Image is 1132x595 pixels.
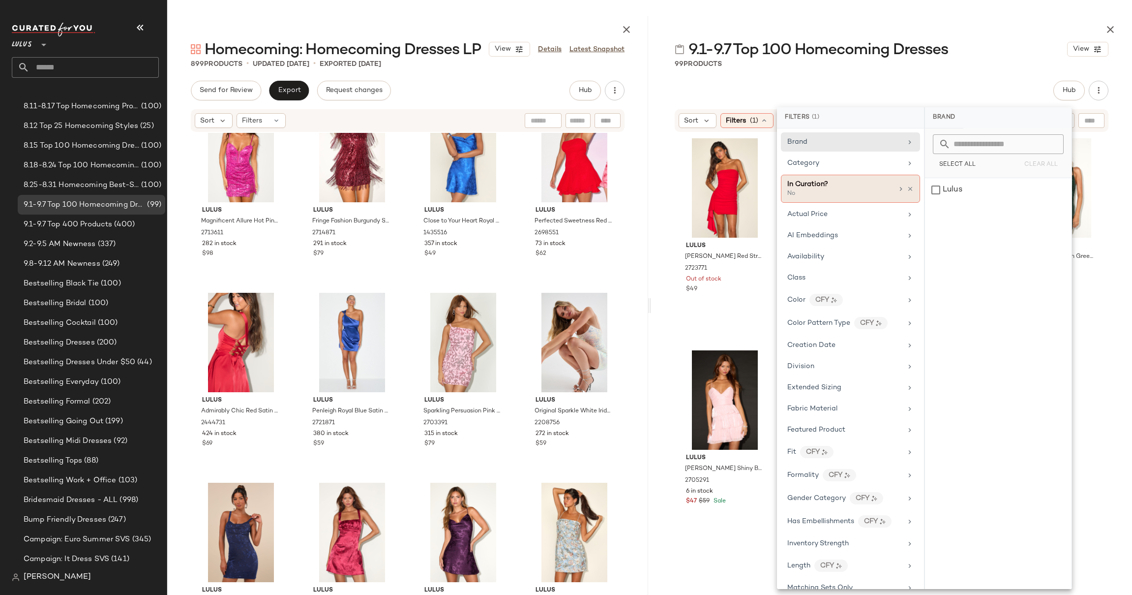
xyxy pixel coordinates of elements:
[424,240,457,249] span: 357 in stock
[320,59,381,69] p: Exported [DATE]
[569,44,625,55] a: Latest Snapshot
[269,81,309,100] button: Export
[191,44,201,54] img: svg%3e
[191,59,242,69] div: Products
[787,448,796,456] span: Fit
[750,116,758,126] span: (1)
[787,274,805,282] span: Class
[933,158,982,172] button: Select All
[118,495,138,506] span: (998)
[569,81,601,100] button: Hub
[417,293,510,392] img: 2703391_01_hero_2025-06-10.jpg
[312,419,335,428] span: 2721871
[836,563,842,569] img: ai.DGldD1NL.svg
[313,586,391,595] span: Lulus
[191,61,204,68] span: 899
[787,471,819,479] span: Formality
[313,430,349,438] span: 380 in stock
[112,219,135,230] span: (400)
[423,217,501,226] span: Close to Your Heart Royal Blue Satin Jacquard Cowl Slip Dress
[686,454,764,463] span: Lulus
[103,416,123,427] span: (199)
[685,264,707,273] span: 2723771
[312,229,335,238] span: 2714871
[535,407,612,416] span: Original Sparkle White Iridescent Sequin Backless Mini Dress
[312,217,390,226] span: Fringe Fashion Burgundy Sequin Fringe Bodycon Mini Dress
[787,181,828,188] span: In Curation?
[202,206,280,215] span: Lulus
[24,475,117,486] span: Bestselling Work + Office
[24,416,103,427] span: Bestselling Going Out
[202,430,237,438] span: 424 in stock
[423,229,447,238] span: 1435516
[417,483,510,582] img: 1932556_2_02_front_Retakes_2025-08-28.jpg
[202,240,237,249] span: 282 in stock
[871,496,877,501] img: ai.DGldD1NL.svg
[536,250,546,258] span: $62
[699,497,710,506] span: $59
[12,33,32,51] span: Lulus
[876,320,882,326] img: ai.DGldD1NL.svg
[202,439,212,448] span: $69
[24,534,130,545] span: Campaign: Euro Summer SVS
[844,472,850,478] img: ai.DGldD1NL.svg
[685,476,709,485] span: 2705291
[317,81,391,100] button: Request changes
[99,278,121,289] span: (100)
[1053,81,1085,100] button: Hub
[87,298,109,309] span: (100)
[787,342,835,349] span: Creation Date
[787,319,850,327] span: Color Pattern Type
[800,446,834,458] div: CFY
[686,487,713,496] span: 6 in stock
[787,562,810,569] span: Length
[424,396,502,405] span: Lulus
[684,116,698,126] span: Sort
[24,495,118,506] span: Bridesmaid Dresses - ALL
[82,455,98,467] span: (88)
[112,436,127,447] span: (92)
[139,101,161,112] span: (100)
[535,419,560,428] span: 2208756
[675,61,684,68] span: 99
[202,586,280,595] span: Lulus
[313,58,316,70] span: •
[685,252,763,261] span: [PERSON_NAME] Red Strapless Ruffled Mini Dress
[787,426,845,434] span: Featured Product
[202,396,280,405] span: Lulus
[24,219,112,230] span: 9.1-9.7 Top 400 Products
[242,116,262,126] span: Filters
[424,206,502,215] span: Lulus
[201,419,225,428] span: 2444731
[424,439,435,448] span: $79
[536,396,613,405] span: Lulus
[96,317,118,329] span: (100)
[939,161,976,168] span: Select All
[685,465,763,473] span: [PERSON_NAME] Shiny Blush Pink Tiered Mini Dress
[787,540,849,547] span: Inventory Strength
[305,483,399,582] img: 2708731_01_hero_2025-08-04.jpg
[95,337,117,348] span: (200)
[423,407,501,416] span: Sparkling Persuasion Pink Sequin One-Shoulder Mini Dress
[424,430,458,438] span: 315 in stock
[822,449,828,455] img: ai.DGldD1NL.svg
[686,275,721,284] span: Out of stock
[1062,87,1076,94] span: Hub
[787,253,824,260] span: Availability
[686,242,764,251] span: Lulus
[787,384,841,391] span: Extended Sizing
[489,42,530,57] button: View
[688,40,948,60] span: 9.1-9.7 Top 100 Homecoming Dresses
[253,59,309,69] p: updated [DATE]
[139,180,161,191] span: (100)
[528,293,621,392] img: 13017401_2208756.jpg
[880,519,886,525] img: ai.DGldD1NL.svg
[24,514,106,526] span: Bump Friendly Dresses
[787,405,837,412] span: Fabric Material
[578,87,592,94] span: Hub
[191,81,261,100] button: Send for Review
[787,584,853,592] span: Matching Sets Only
[313,206,391,215] span: Lulus
[787,518,854,525] span: Has Embellishments
[117,475,138,486] span: (103)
